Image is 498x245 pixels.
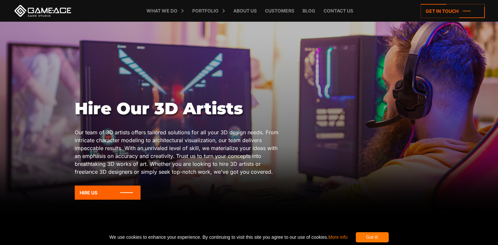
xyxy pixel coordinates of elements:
a: Get in touch [421,4,485,18]
p: Our team of 3D artists offers tailored solutions for all your 3D design needs. From intricate cha... [75,128,284,176]
div: Got it! [356,232,389,242]
h2: What Our 3D Artists Can Do for You [74,229,424,240]
span: We use cookies to enhance your experience. By continuing to visit this site you agree to our use ... [109,232,347,242]
a: Hire Us [75,186,141,200]
h1: Hire Our 3D Artists [75,99,284,119]
a: More info [328,234,347,240]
